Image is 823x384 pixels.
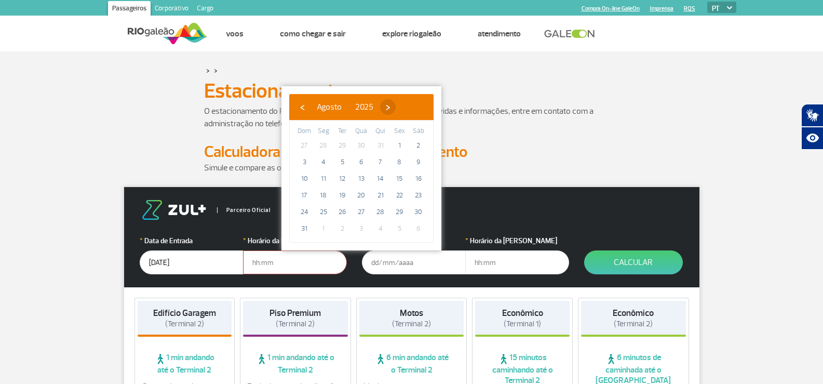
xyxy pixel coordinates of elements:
[315,204,332,220] span: 25
[372,204,389,220] span: 28
[334,154,350,170] span: 5
[217,207,271,213] span: Parceiro Oficial
[315,187,332,204] span: 18
[502,308,543,319] strong: Econômico
[391,170,408,187] span: 15
[391,154,408,170] span: 8
[334,137,350,154] span: 29
[353,220,370,237] span: 3
[243,352,348,375] span: 1 min andando até o Terminal 2
[165,319,204,329] span: (Terminal 2)
[310,99,348,115] button: Agosto
[138,352,232,375] span: 1 min andando até o Terminal 2
[353,154,370,170] span: 6
[315,220,332,237] span: 1
[353,170,370,187] span: 13
[353,137,370,154] span: 30
[410,170,427,187] span: 16
[294,99,310,115] button: ‹
[355,102,373,112] span: 2025
[410,137,427,154] span: 2
[582,5,640,12] a: Compra On-line GaleOn
[390,126,409,137] th: weekday
[614,319,653,329] span: (Terminal 2)
[294,100,396,111] bs-datepicker-navigation-view: ​ ​ ​
[296,154,313,170] span: 3
[391,137,408,154] span: 1
[296,220,313,237] span: 31
[392,319,431,329] span: (Terminal 2)
[334,170,350,187] span: 12
[243,235,347,246] label: Horário da Entrada
[801,104,823,127] button: Abrir tradutor de língua de sinais.
[204,105,619,130] p: O estacionamento do RIOgaleão é administrado pela Estapar. Para dúvidas e informações, entre em c...
[334,220,350,237] span: 2
[295,126,314,137] th: weekday
[281,86,441,250] bs-datepicker-container: calendar
[348,99,380,115] button: 2025
[296,170,313,187] span: 10
[315,170,332,187] span: 11
[650,5,673,12] a: Imprensa
[372,170,389,187] span: 14
[276,319,315,329] span: (Terminal 2)
[372,154,389,170] span: 7
[478,29,521,39] a: Atendimento
[140,250,244,274] input: dd/mm/aaaa
[352,126,371,137] th: weekday
[296,187,313,204] span: 17
[140,200,208,220] img: logo-zul.png
[151,1,193,18] a: Corporativo
[193,1,218,18] a: Cargo
[353,204,370,220] span: 27
[391,187,408,204] span: 22
[315,137,332,154] span: 28
[353,187,370,204] span: 20
[334,187,350,204] span: 19
[465,250,569,274] input: hh:mm
[801,104,823,150] div: Plugin de acessibilidade da Hand Talk.
[391,204,408,220] span: 29
[465,235,569,246] label: Horário da [PERSON_NAME]
[584,250,683,274] button: Calcular
[371,126,390,137] th: weekday
[400,308,423,319] strong: Motos
[410,154,427,170] span: 9
[226,29,244,39] a: Voos
[613,308,654,319] strong: Econômico
[409,126,428,137] th: weekday
[801,127,823,150] button: Abrir recursos assistivos.
[391,220,408,237] span: 5
[410,187,427,204] span: 23
[359,352,464,375] span: 6 min andando até o Terminal 2
[280,29,346,39] a: Como chegar e sair
[333,126,352,137] th: weekday
[269,308,321,319] strong: Piso Premium
[362,250,466,274] input: dd/mm/aaaa
[382,29,441,39] a: Explore RIOgaleão
[410,204,427,220] span: 30
[214,64,218,76] a: >
[243,250,347,274] input: hh:mm
[296,137,313,154] span: 27
[204,142,619,162] h2: Calculadora de Tarifa do Estacionamento
[684,5,695,12] a: RQS
[410,220,427,237] span: 6
[204,162,619,174] p: Simule e compare as opções.
[372,220,389,237] span: 4
[372,187,389,204] span: 21
[380,99,396,115] button: ›
[204,82,619,100] h1: Estacionamento
[108,1,151,18] a: Passageiros
[296,204,313,220] span: 24
[317,102,342,112] span: Agosto
[314,126,333,137] th: weekday
[372,137,389,154] span: 31
[334,204,350,220] span: 26
[206,64,210,76] a: >
[315,154,332,170] span: 4
[140,235,244,246] label: Data de Entrada
[153,308,216,319] strong: Edifício Garagem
